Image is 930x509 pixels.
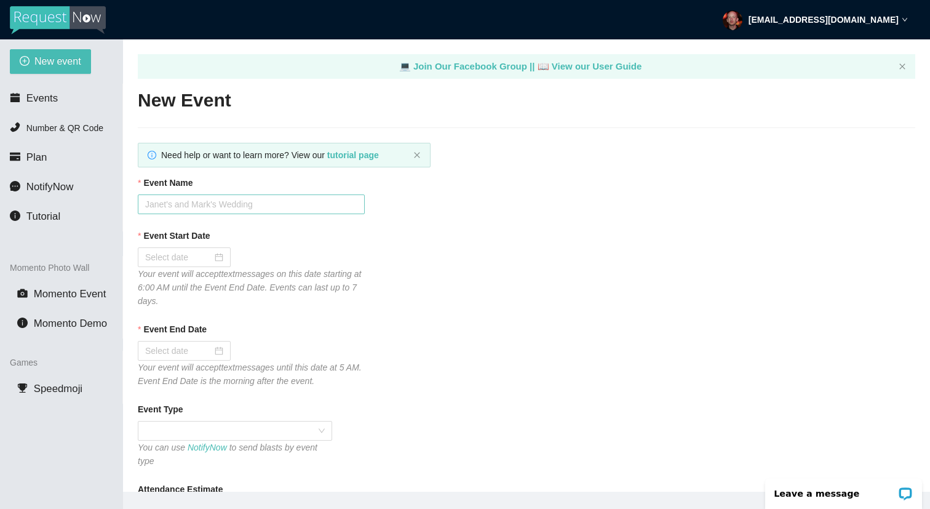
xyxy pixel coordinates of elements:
span: trophy [17,383,28,393]
span: calendar [10,92,20,103]
h2: New Event [138,88,915,113]
img: RequestNow [10,6,106,34]
strong: [EMAIL_ADDRESS][DOMAIN_NAME] [749,15,899,25]
a: tutorial page [327,150,379,160]
i: Your event will accept text messages on this date starting at 6:00 AM until the Event End Date. E... [138,269,361,306]
span: phone [10,122,20,132]
span: Momento Event [34,288,106,300]
a: NotifyNow [188,443,227,452]
button: close [899,63,906,71]
span: Plan [26,151,47,163]
b: Event Start Date [143,229,210,242]
span: down [902,17,908,23]
span: plus-circle [20,56,30,68]
span: Speedmoji [34,383,82,395]
span: Number & QR Code [26,123,103,133]
span: laptop [399,61,411,71]
span: info-circle [17,318,28,328]
input: Janet's and Mark's Wedding [138,194,365,214]
span: laptop [538,61,549,71]
b: Event End Date [143,323,207,336]
span: New event [34,54,81,69]
a: laptop Join Our Facebook Group || [399,61,538,71]
span: camera [17,288,28,299]
button: plus-circleNew event [10,49,91,74]
input: Select date [145,250,212,264]
i: Your event will accept text messages until this date at 5 AM. Event End Date is the morning after... [138,363,362,386]
iframe: LiveChat chat widget [757,470,930,509]
span: Tutorial [26,210,60,222]
span: NotifyNow [26,181,73,193]
span: Momento Demo [34,318,107,329]
div: You can use to send blasts by event type [138,441,332,468]
span: message [10,181,20,191]
b: Event Name [143,176,193,190]
span: credit-card [10,151,20,162]
span: close [899,63,906,70]
span: Need help or want to learn more? View our [161,150,379,160]
span: Events [26,92,58,104]
a: laptop View our User Guide [538,61,642,71]
b: Event Type [138,403,183,416]
b: Attendance Estimate [138,483,223,496]
input: Select date [145,344,212,358]
button: close [413,151,421,159]
span: info-circle [10,210,20,221]
img: 3b6d6dda6cbabe7c73019afaf48e3413 [723,10,742,30]
span: info-circle [148,151,156,159]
